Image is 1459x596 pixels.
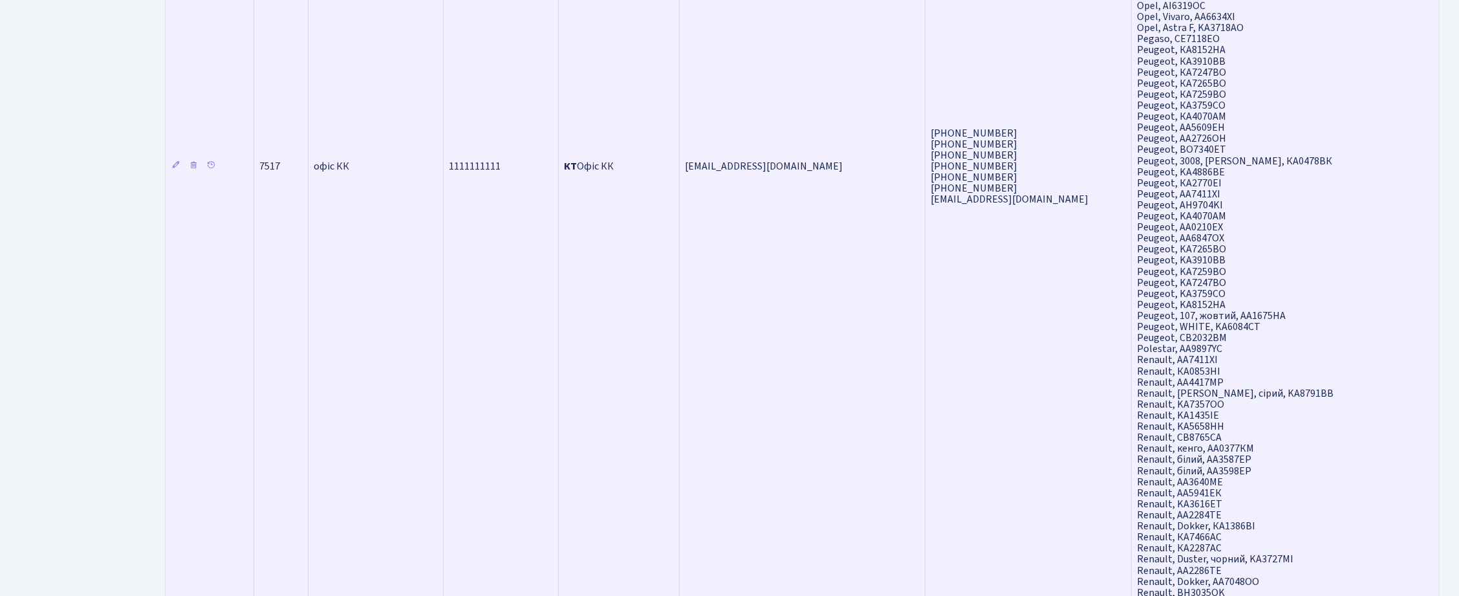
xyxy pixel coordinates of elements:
[685,159,843,173] span: [EMAIL_ADDRESS][DOMAIN_NAME]
[931,126,1088,207] span: [PHONE_NUMBER] [PHONE_NUMBER] [PHONE_NUMBER] [PHONE_NUMBER] [PHONE_NUMBER] [PHONE_NUMBER] [EMAIL_...
[564,159,614,173] span: Офіс КК
[259,159,280,173] span: 7517
[314,159,349,173] span: офіс КК
[449,159,501,173] span: 1111111111
[564,159,577,173] b: КТ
